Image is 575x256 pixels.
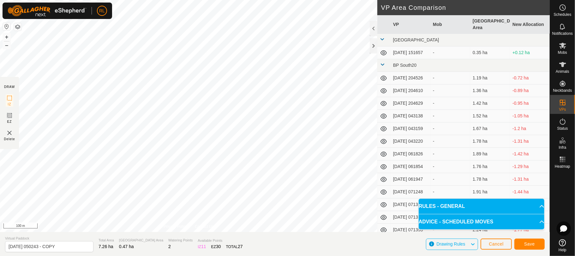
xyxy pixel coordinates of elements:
a: Contact Us [195,224,213,229]
span: Virtual Paddock [5,236,93,241]
th: [GEOGRAPHIC_DATA] Area [470,15,510,34]
td: -1.77 ha [510,224,550,236]
button: Map Layers [14,23,21,31]
span: 0.47 ha [119,244,134,249]
td: -1.42 ha [510,148,550,160]
div: - [433,227,468,233]
td: [DATE] 204526 [391,72,430,84]
td: [DATE] 204610 [391,84,430,97]
div: - [433,100,468,107]
td: 1.78 ha [470,135,510,148]
p-accordion-header: RULES - GENERAL [419,199,544,214]
button: – [3,41,10,49]
span: Schedules [554,13,571,16]
a: Help [550,237,575,254]
span: RL [99,8,105,14]
button: Cancel [481,239,512,250]
span: BP South20 [393,63,416,68]
td: -0.72 ha [510,72,550,84]
td: [DATE] 043220 [391,135,430,148]
td: [DATE] 204629 [391,97,430,110]
div: DRAW [4,84,15,89]
button: Save [514,239,545,250]
span: ADVICE - SCHEDULED MOVES [419,218,493,226]
span: Status [557,127,568,130]
span: Available Points [198,238,243,243]
td: +0.12 ha [510,47,550,59]
span: EZ [7,119,12,124]
span: RULES - GENERAL [419,203,465,210]
span: Notifications [552,32,573,35]
div: - [433,113,468,119]
div: - [433,75,468,81]
div: - [433,189,468,195]
a: Privacy Policy [164,224,187,229]
div: - [433,138,468,145]
td: [DATE] 043159 [391,122,430,135]
td: [DATE] 061854 [391,160,430,173]
td: [DATE] 043138 [391,110,430,122]
td: 1.19 ha [470,72,510,84]
div: - [433,49,468,56]
span: Help [559,248,566,252]
span: Mobs [558,51,567,54]
h2: VP Area Comparison [381,4,550,11]
span: Total Area [99,238,114,243]
div: IZ [198,243,206,250]
div: EZ [211,243,221,250]
button: + [3,33,10,41]
td: -1.05 ha [510,110,550,122]
span: [GEOGRAPHIC_DATA] [393,37,439,42]
img: Gallagher Logo [8,5,87,16]
td: 0.35 ha [470,47,510,59]
td: [DATE] 071353 [391,224,430,236]
td: [DATE] 071313 [391,198,430,211]
th: New Allocation [510,15,550,34]
td: 2.24 ha [470,224,510,236]
button: Reset Map [3,23,10,30]
td: -1.31 ha [510,135,550,148]
td: [DATE] 151657 [391,47,430,59]
span: Save [524,241,535,247]
td: 1.52 ha [470,110,510,122]
td: 1.89 ha [470,148,510,160]
td: 1.67 ha [470,122,510,135]
span: Heatmap [555,165,570,168]
td: 1.76 ha [470,160,510,173]
div: - [433,163,468,170]
span: [GEOGRAPHIC_DATA] Area [119,238,163,243]
div: - [433,125,468,132]
span: 11 [201,244,206,249]
p-accordion-header: ADVICE - SCHEDULED MOVES [419,214,544,229]
span: 30 [216,244,221,249]
div: - [433,176,468,183]
td: -1.31 ha [510,173,550,186]
div: TOTAL [226,243,243,250]
td: -1.29 ha [510,160,550,173]
span: VPs [559,108,566,111]
span: Delete [4,137,15,141]
span: Animals [556,70,569,73]
span: Infra [559,146,566,149]
span: 2 [168,244,171,249]
td: 1.91 ha [470,186,510,198]
div: - [433,151,468,157]
td: -1.44 ha [510,186,550,198]
img: VP [6,129,13,137]
td: [DATE] 061826 [391,148,430,160]
td: -1.2 ha [510,122,550,135]
span: 27 [238,244,243,249]
span: Drawing Rules [436,241,465,247]
th: VP [391,15,430,34]
td: -0.95 ha [510,97,550,110]
span: IZ [8,102,11,107]
td: [DATE] 061947 [391,173,430,186]
span: Cancel [489,241,504,247]
td: [DATE] 071248 [391,186,430,198]
th: Mob [430,15,470,34]
div: - [433,87,468,94]
td: 1.78 ha [470,173,510,186]
td: 1.42 ha [470,97,510,110]
span: 7.26 ha [99,244,113,249]
td: 1.36 ha [470,84,510,97]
